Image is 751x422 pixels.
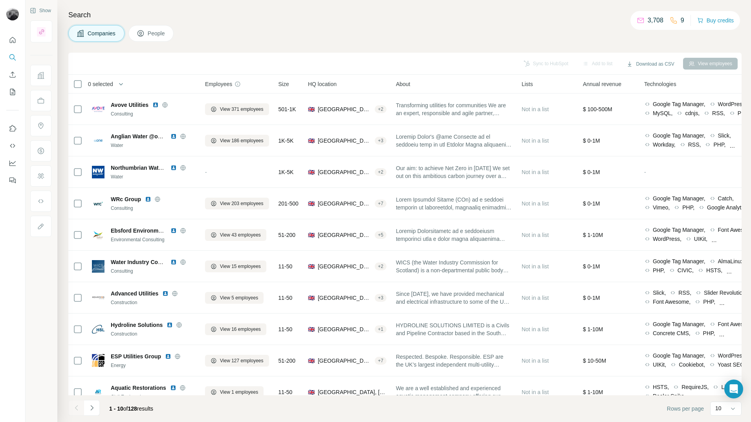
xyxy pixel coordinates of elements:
[24,5,57,17] button: Show
[653,109,673,117] span: MySQL,
[396,196,512,211] span: Lorem Ipsumdol Sitame (COn) ad e seddoei temporin ut laboreetdol, magnaaliq enimadmi, veniamquisn...
[583,169,600,175] span: $ 0-1M
[92,103,104,116] img: Logo of Avove Utilities
[84,400,100,416] button: Navigate to next page
[718,100,747,108] span: WordPress,
[220,106,264,113] span: View 371 employees
[205,135,269,147] button: View 186 employees
[278,388,293,396] span: 11-50
[318,262,372,270] span: [GEOGRAPHIC_DATA], [GEOGRAPHIC_DATA]
[375,169,386,176] div: + 2
[111,195,141,203] span: WRc Group
[92,229,104,241] img: Logo of Ebsford Environmental
[170,133,177,139] img: LinkedIn logo
[278,200,299,207] span: 201-500
[205,103,269,115] button: View 371 employees
[220,389,258,396] span: View 1 employees
[205,386,264,398] button: View 1 employees
[375,200,386,207] div: + 7
[522,358,549,364] span: Not in a list
[109,405,153,412] span: results
[220,137,264,144] span: View 186 employees
[653,383,669,391] span: HSTS,
[220,326,261,333] span: View 16 employees
[111,290,158,297] span: Advanced Utilities
[396,259,512,274] span: WICS (the Water Industry Commission for Scotland) is a non-departmental public body with statutor...
[396,164,512,180] span: Our aim: to achieve Net Zero in [DATE] We set out on this ambitious carbon journey over a decade ...
[278,80,289,88] span: Size
[375,294,386,301] div: + 3
[706,266,722,274] span: HSTS,
[220,294,258,301] span: View 5 employees
[111,362,196,369] div: Energy
[6,50,19,64] button: Search
[396,384,512,400] span: We are a well established and experienced aquatic management company offering our professional se...
[396,101,512,117] span: Transforming utilities for communities We are an expert, responsible and agile partner, providing...
[648,16,663,25] p: 3,708
[653,141,676,149] span: Workday,
[308,388,315,396] span: 🇬🇧
[375,357,386,364] div: + 7
[653,352,705,360] span: Google Tag Manager,
[111,352,161,360] span: ESP Utilities Group
[205,229,266,241] button: View 43 employees
[681,383,709,391] span: RequireJS,
[375,326,386,333] div: + 1
[678,289,691,297] span: RSS,
[653,194,705,202] span: Google Tag Manager,
[278,231,296,239] span: 51-200
[318,357,372,365] span: [GEOGRAPHIC_DATA], [GEOGRAPHIC_DATA], [GEOGRAPHIC_DATA]
[704,289,747,297] span: Slider Revolution,
[205,198,269,209] button: View 203 employees
[88,29,116,37] span: Companies
[308,231,315,239] span: 🇬🇧
[111,228,171,234] span: Ebsford Environmental
[6,139,19,153] button: Use Surfe API
[308,325,315,333] span: 🇬🇧
[111,110,196,117] div: Consulting
[522,295,549,301] span: Not in a list
[653,289,666,297] span: Slick,
[721,383,744,391] span: Lightbox,
[375,231,386,239] div: + 5
[522,200,549,207] span: Not in a list
[679,361,705,369] span: Cookiebot,
[715,404,722,412] p: 10
[375,137,386,144] div: + 3
[111,101,148,109] span: Avove Utilities
[396,80,410,88] span: About
[162,290,169,297] img: LinkedIn logo
[170,228,177,234] img: LinkedIn logo
[6,121,19,136] button: Use Surfe on LinkedIn
[92,197,104,210] img: Logo of WRc Group
[718,132,731,139] span: Slick,
[522,232,549,238] span: Not in a list
[308,137,315,145] span: 🇬🇧
[318,137,372,145] span: [GEOGRAPHIC_DATA], [GEOGRAPHIC_DATA], [GEOGRAPHIC_DATA]
[667,405,704,413] span: Rows per page
[111,330,196,338] div: Construction
[653,266,665,274] span: PHP,
[220,263,261,270] span: View 15 employees
[145,196,151,202] img: LinkedIn logo
[653,361,666,369] span: UIKit,
[205,292,264,304] button: View 5 employees
[522,326,549,332] span: Not in a list
[522,169,549,175] span: Not in a list
[653,235,681,243] span: WordPress,
[220,357,264,364] span: View 127 employees
[111,321,163,329] span: Hydroline Solutions
[583,232,603,238] span: $ 1-10M
[170,259,177,265] img: LinkedIn logo
[92,292,104,304] img: Logo of Advanced Utilities
[111,236,196,243] div: Environmental Consulting
[653,257,705,265] span: Google Tag Manager,
[205,261,266,272] button: View 15 employees
[688,141,701,149] span: RSS,
[583,358,606,364] span: $ 10-50M
[583,326,603,332] span: $ 1-10M
[522,106,549,112] span: Not in a list
[111,173,196,180] div: Water
[92,260,104,273] img: Logo of Water Industry Commission for Scotland
[583,263,600,270] span: $ 0-1M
